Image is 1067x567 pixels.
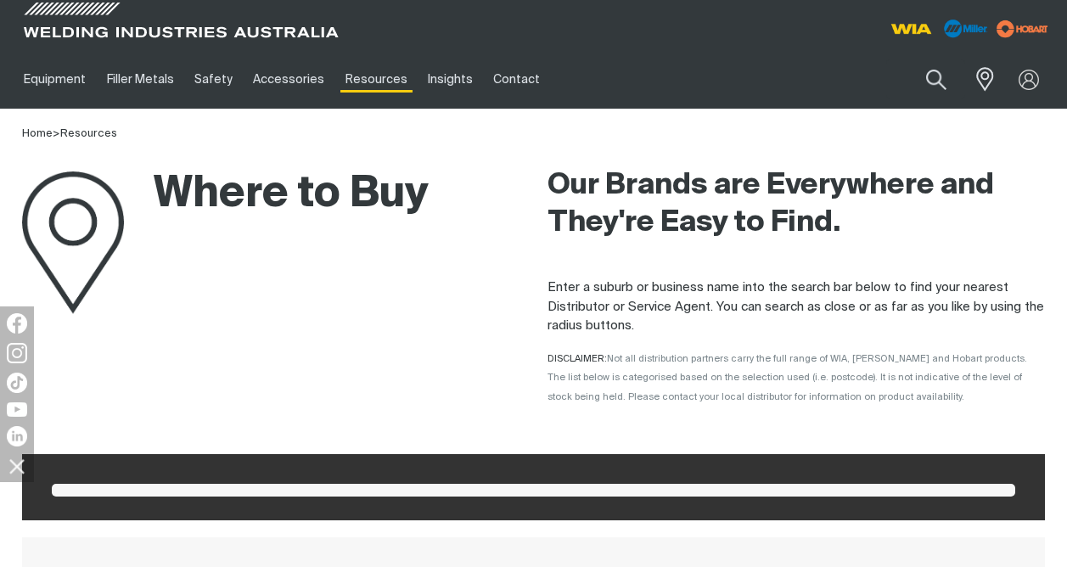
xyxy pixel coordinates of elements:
a: Accessories [243,50,334,109]
a: Filler Metals [96,50,183,109]
h1: Where to Buy [22,167,429,222]
span: Not all distribution partners carry the full range of WIA, [PERSON_NAME] and Hobart products. The... [548,354,1027,401]
p: Enter a suburb or business name into the search bar below to find your nearest Distributor or Ser... [548,278,1046,336]
img: Instagram [7,343,27,363]
a: Contact [483,50,550,109]
a: Safety [184,50,243,109]
span: DISCLAIMER: [548,354,1027,401]
a: Resources [335,50,418,109]
img: TikTok [7,373,27,393]
span: > [53,128,60,139]
nav: Main [14,50,794,109]
h2: Our Brands are Everywhere and They're Easy to Find. [548,167,1046,242]
img: LinkedIn [7,426,27,446]
img: Facebook [7,313,27,334]
button: Search products [907,59,965,99]
img: miller [991,16,1053,42]
a: Equipment [14,50,96,109]
img: YouTube [7,402,27,417]
a: Insights [418,50,483,109]
img: hide socials [3,452,31,480]
input: Product name or item number... [886,59,965,99]
a: Home [22,128,53,139]
a: Resources [60,128,117,139]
